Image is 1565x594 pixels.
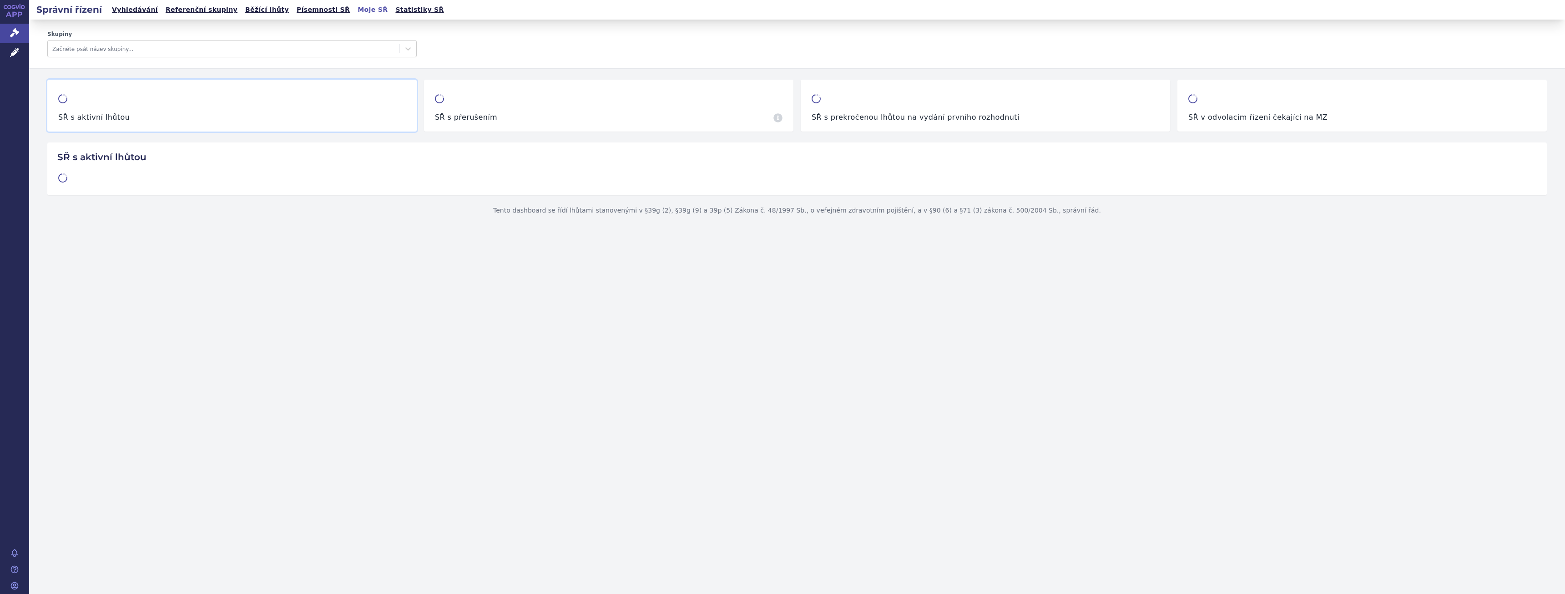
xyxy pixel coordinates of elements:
label: Skupiny [47,30,417,38]
div: Začněte psát název skupiny... [52,43,395,55]
h3: SŘ s prekročenou lhůtou na vydání prvního rozhodnutí [812,112,1020,122]
a: Písemnosti SŘ [294,4,353,16]
a: Moje SŘ [355,4,390,16]
h3: SŘ v odvolacím řízení čekající na MZ [1188,112,1328,122]
h2: SŘ s aktivní lhůtou [55,152,1540,162]
a: Statistiky SŘ [393,4,446,16]
h2: Správní řízení [29,3,109,16]
a: Referenční skupiny [163,4,240,16]
a: Běžící lhůty [242,4,292,16]
p: Tento dashboard se řídí lhůtami stanovenými v §39g (2), §39g (9) a 39p (5) Zákona č. 48/1997 Sb.,... [47,195,1547,226]
h3: SŘ s přerušením [435,112,497,122]
h3: SŘ s aktivní lhůtou [58,112,130,122]
a: Vyhledávání [109,4,161,16]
